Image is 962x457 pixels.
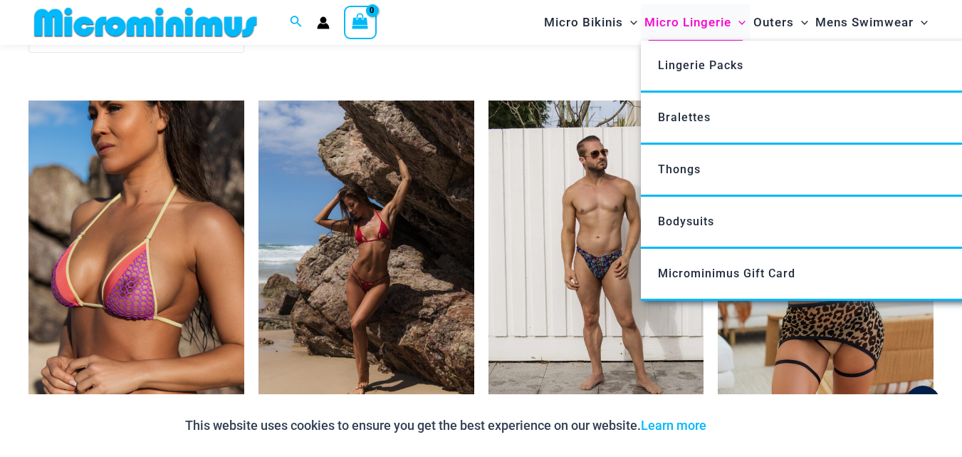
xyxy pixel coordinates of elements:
[317,16,330,29] a: Account icon link
[658,215,714,228] span: Bodysuits
[344,6,377,38] a: View Shopping Cart, empty
[488,101,704,424] a: Coral Coast Sprinkles 005 Thong 06Coral Coast Sprinkles 005 Thong 08Coral Coast Sprinkles 005 Tho...
[641,4,749,41] a: Micro LingerieMenu ToggleMenu Toggle
[658,163,701,176] span: Thongs
[258,101,474,424] img: Hurricane Red 3277 Tri Top 4277 Thong Bottom 05
[185,415,706,436] p: This website uses cookies to ensure you get the best experience on our website.
[750,4,812,41] a: OutersMenu ToggleMenu Toggle
[753,4,794,41] span: Outers
[812,4,931,41] a: Mens SwimwearMenu ToggleMenu Toggle
[488,101,704,424] img: Coral Coast Sprinkles 005 Thong 06
[731,4,746,41] span: Menu Toggle
[641,418,706,433] a: Learn more
[658,267,795,280] span: Microminimus Gift Card
[538,2,934,43] nav: Site Navigation
[28,101,244,424] img: That Summer Heat Wave 3063 Tri Top 01
[623,4,637,41] span: Menu Toggle
[28,6,263,38] img: MM SHOP LOGO FLAT
[658,111,711,124] span: Bralettes
[644,4,731,41] span: Micro Lingerie
[815,4,914,41] span: Mens Swimwear
[258,101,474,424] a: Hurricane Red 3277 Tri Top 4277 Thong Bottom 05Hurricane Red 3277 Tri Top 4277 Thong Bottom 06Hur...
[914,4,928,41] span: Menu Toggle
[794,4,808,41] span: Menu Toggle
[658,58,743,72] span: Lingerie Packs
[540,4,641,41] a: Micro BikinisMenu ToggleMenu Toggle
[290,14,303,31] a: Search icon link
[544,4,623,41] span: Micro Bikinis
[717,409,778,443] button: Accept
[28,101,244,424] a: That Summer Heat Wave 3063 Tri Top 01That Summer Heat Wave 3063 Tri Top 4303 Micro Bottom 02That ...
